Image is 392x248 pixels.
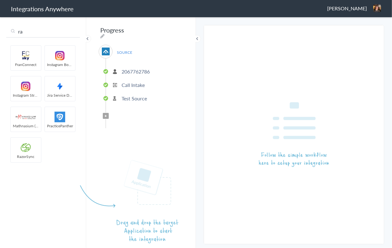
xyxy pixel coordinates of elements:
img: FranConnect.png [13,50,39,61]
img: JiraServiceDesk.png [47,81,73,92]
span: [PERSON_NAME] [327,5,367,12]
img: instagram-logo.svg [47,50,73,61]
img: mathnas.jpeg [13,112,39,122]
img: aw-image-188.jpeg [373,4,381,12]
span: Mathnasium (Radius) [11,123,41,129]
img: instagram-logo.svg [13,81,39,92]
img: panther.jpg [47,112,73,122]
span: Jira Service Desk [45,93,75,98]
span: FranConnect [11,62,41,67]
input: Search... [6,26,80,38]
img: Razor_Sync.png [13,142,39,153]
img: instruction-workflow.png [259,102,329,167]
h1: Integrations Anywhere [11,4,74,13]
span: Instagram Streaming [11,93,41,98]
span: RazorSync [11,154,41,159]
img: instruction-target.png [80,160,179,243]
span: Instagram Bookings [45,62,75,67]
span: PracticePanther [45,123,75,129]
